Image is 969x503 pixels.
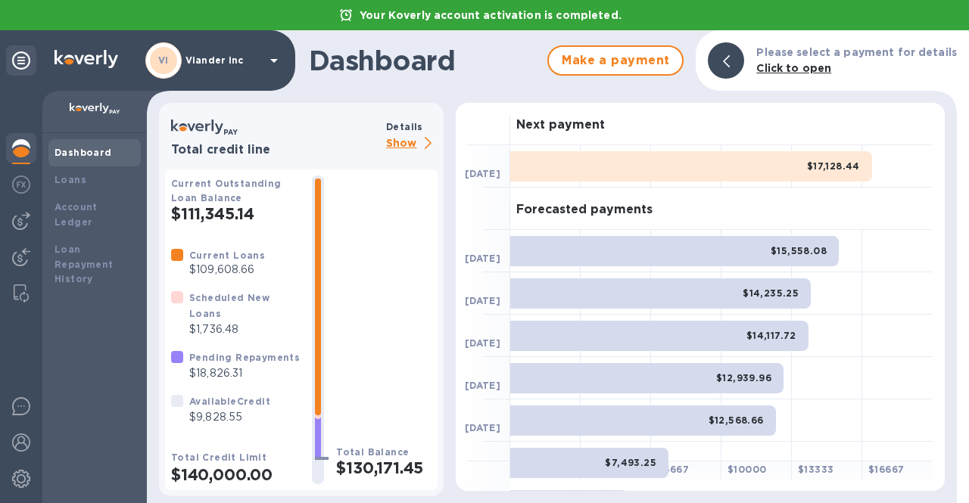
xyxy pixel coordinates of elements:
b: Loans [55,174,86,185]
b: Account Ledger [55,201,98,228]
h3: Forecasted payments [516,203,653,217]
b: $14,117.72 [746,330,796,341]
b: [DATE] [465,295,500,306]
b: Click to open [756,62,831,74]
b: Total Balance [336,446,409,458]
b: $7,493.25 [605,457,656,468]
b: Pending Repayments [189,352,300,363]
img: Logo [55,50,118,68]
b: VI [158,54,169,66]
b: Details [386,121,423,132]
button: Make a payment [547,45,684,76]
h2: $140,000.00 [171,465,300,484]
b: $17,128.44 [807,160,860,172]
b: [DATE] [465,422,500,433]
h3: Next payment [516,118,605,132]
p: $18,826.31 [189,365,300,381]
b: Please select a payment for details [756,46,957,58]
b: [DATE] [465,253,500,264]
b: $15,558.08 [771,245,827,256]
img: Foreign exchange [12,175,30,194]
b: [DATE] [465,168,500,179]
h2: $130,171.45 [336,458,432,477]
b: $12,568.66 [709,415,764,426]
p: Your Koverly account activation is completed. [352,8,629,23]
h2: $111,345.14 [171,204,300,223]
b: $12,939.96 [716,372,771,383]
p: $9,828.55 [189,409,270,425]
b: [DATE] [465,337,500,349]
b: Available Credit [189,396,270,407]
b: [DATE] [465,380,500,391]
b: $ 16667 [868,464,904,475]
p: $109,608.66 [189,262,265,278]
b: $ 10000 [728,464,766,475]
p: Viander inc [185,55,261,66]
b: Total Credit Limit [171,452,266,463]
p: $1,736.48 [189,321,300,337]
span: Make a payment [561,51,670,70]
b: Current Outstanding Loan Balance [171,178,282,203]
b: Scheduled New Loans [189,292,270,319]
b: Current Loans [189,250,265,261]
div: Unpin categories [6,45,36,76]
h1: Dashboard [309,45,540,76]
p: Show [386,135,438,154]
b: $14,235.25 [743,287,799,299]
b: Loan Repayment History [55,244,114,285]
b: $ 6667 [657,464,689,475]
b: $ 13333 [798,464,833,475]
h3: Total credit line [171,143,380,157]
b: Dashboard [55,147,112,158]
